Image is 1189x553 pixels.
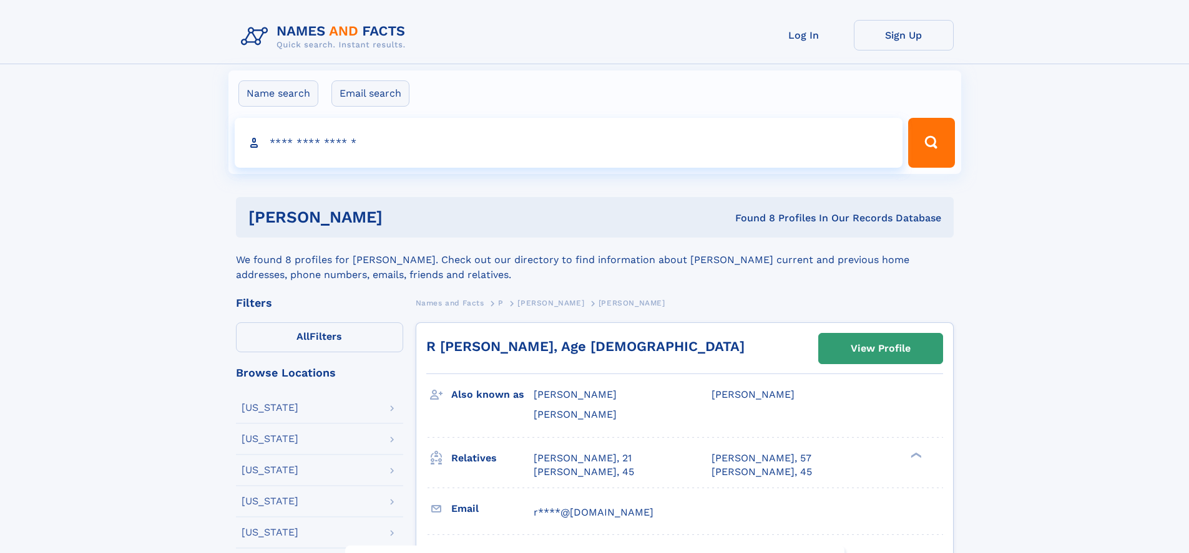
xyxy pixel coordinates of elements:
[238,80,318,107] label: Name search
[451,498,534,519] h3: Email
[236,20,416,54] img: Logo Names and Facts
[534,388,617,400] span: [PERSON_NAME]
[534,408,617,420] span: [PERSON_NAME]
[854,20,954,50] a: Sign Up
[754,20,854,50] a: Log In
[236,322,403,352] label: Filters
[248,209,559,225] h1: [PERSON_NAME]
[416,295,484,310] a: Names and Facts
[242,465,298,475] div: [US_STATE]
[712,388,795,400] span: [PERSON_NAME]
[534,451,632,465] a: [PERSON_NAME], 21
[331,80,409,107] label: Email search
[296,330,310,342] span: All
[851,334,911,363] div: View Profile
[908,451,922,459] div: ❯
[712,451,811,465] a: [PERSON_NAME], 57
[451,384,534,405] h3: Also known as
[517,299,584,307] span: [PERSON_NAME]
[236,367,403,378] div: Browse Locations
[819,334,942,363] a: View Profile
[498,299,504,307] span: P
[242,496,298,506] div: [US_STATE]
[559,211,941,225] div: Found 8 Profiles In Our Records Database
[426,339,745,354] a: R [PERSON_NAME], Age [DEMOGRAPHIC_DATA]
[599,299,665,307] span: [PERSON_NAME]
[712,465,812,479] a: [PERSON_NAME], 45
[517,295,584,310] a: [PERSON_NAME]
[235,118,903,168] input: search input
[242,403,298,413] div: [US_STATE]
[498,295,504,310] a: P
[908,118,954,168] button: Search Button
[242,434,298,444] div: [US_STATE]
[534,465,634,479] a: [PERSON_NAME], 45
[236,297,403,309] div: Filters
[236,238,954,282] div: We found 8 profiles for [PERSON_NAME]. Check out our directory to find information about [PERSON_...
[451,448,534,469] h3: Relatives
[242,527,298,537] div: [US_STATE]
